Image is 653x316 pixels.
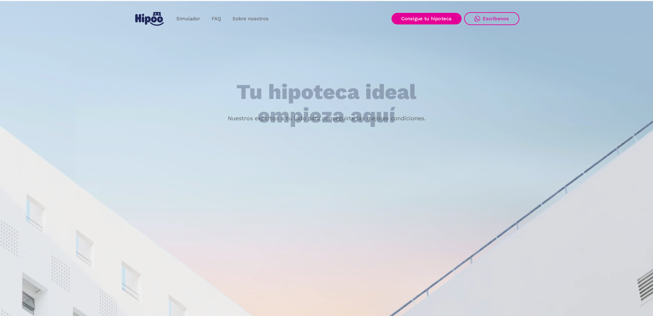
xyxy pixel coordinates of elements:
a: Escríbenos [464,12,519,25]
a: home [134,9,165,28]
a: FAQ [206,13,227,25]
a: Sobre nosotros [227,13,274,25]
a: Consigue tu hipoteca [392,13,462,24]
div: Escríbenos [483,16,509,22]
h1: Tu hipoteca ideal empieza aquí [205,80,448,127]
a: Simulador [171,13,206,25]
